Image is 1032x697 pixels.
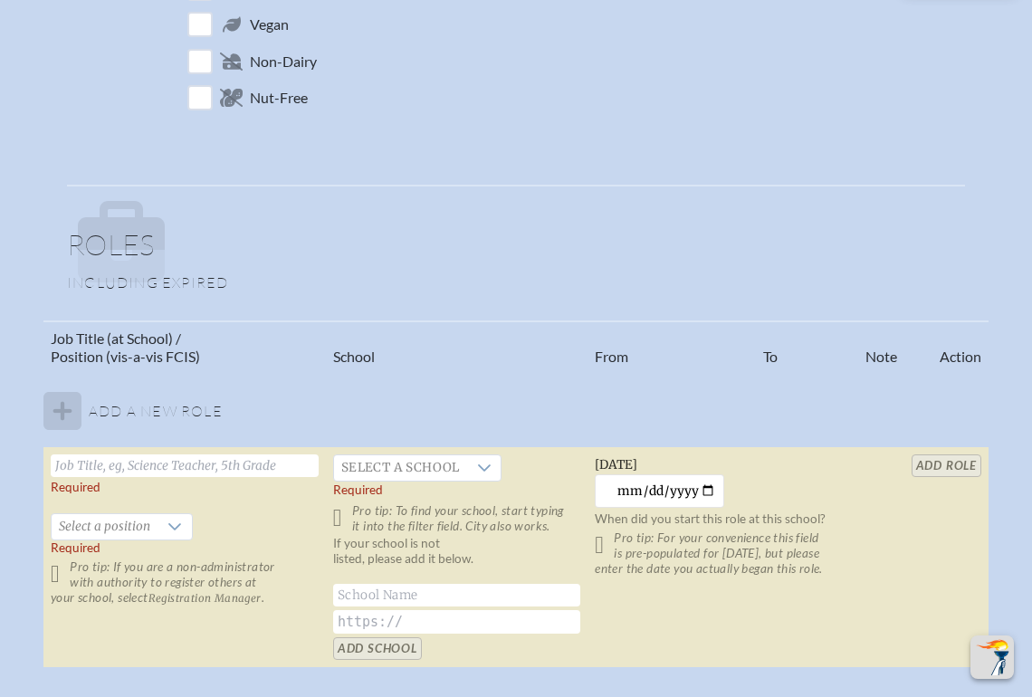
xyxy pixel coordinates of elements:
[333,503,580,534] p: Pro tip: To find your school, start typing it into the filter field. City also works.
[334,455,467,481] span: Select a school
[974,639,1010,675] img: To the top
[67,230,965,273] h1: Roles
[51,540,100,555] span: Required
[333,482,383,498] label: Required
[588,321,756,374] th: From
[904,321,989,374] th: Action
[333,536,580,582] label: If your school is not listed, please add it below.
[326,321,588,374] th: School
[51,559,319,606] p: Pro tip: If you are a non-administrator with authority to register others at your school, select .
[970,635,1014,679] button: Scroll Top
[595,530,850,577] p: Pro tip: For your convenience this field is pre-populated for [DATE], but please enter the date y...
[250,53,317,71] span: Non-Dairy
[51,480,100,495] label: Required
[51,454,319,477] input: Job Title, eg, Science Teacher, 5th Grade
[756,321,857,374] th: To
[250,89,308,107] span: Nut-Free
[67,273,965,291] p: Including expired
[250,15,289,33] span: Vegan
[52,514,158,539] span: Select a position
[148,592,262,605] span: Registration Manager
[43,321,326,374] th: Job Title (at School) / Position (vis-a-vis FCIS)
[595,457,637,473] span: [DATE]
[333,610,580,634] input: https://
[333,584,580,606] input: School Name
[858,321,904,374] th: Note
[595,511,850,527] p: When did you start this role at this school?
